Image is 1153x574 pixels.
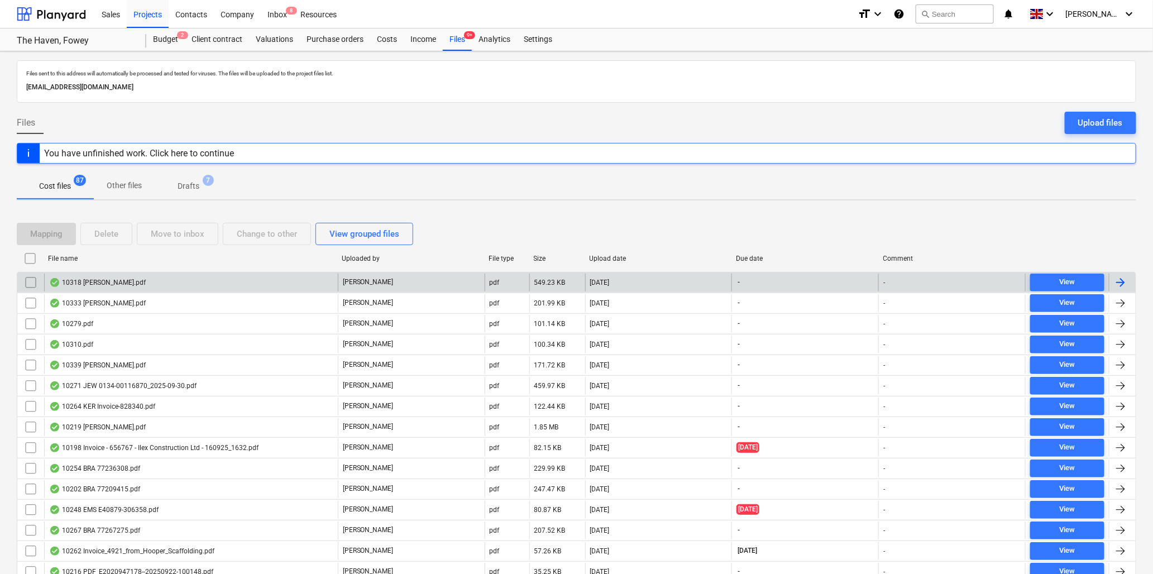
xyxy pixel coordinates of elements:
[404,28,443,51] a: Income
[1030,439,1104,457] button: View
[736,463,741,473] span: -
[534,547,562,555] div: 57.26 KB
[883,361,885,369] div: -
[883,299,885,307] div: -
[490,423,500,431] div: pdf
[1030,460,1104,477] button: View
[343,525,394,535] p: [PERSON_NAME]
[883,465,885,472] div: -
[534,361,566,369] div: 171.72 KB
[178,180,199,192] p: Drafts
[736,401,741,411] span: -
[534,299,566,307] div: 201.99 KB
[1030,274,1104,291] button: View
[1030,542,1104,560] button: View
[736,504,759,515] span: [DATE]
[490,547,500,555] div: pdf
[343,505,394,514] p: [PERSON_NAME]
[736,484,741,494] span: -
[517,28,559,51] div: Settings
[300,28,370,51] div: Purchase orders
[343,463,394,473] p: [PERSON_NAME]
[146,28,185,51] a: Budget2
[871,7,884,21] i: keyboard_arrow_down
[1078,116,1123,130] div: Upload files
[534,527,566,534] div: 207.52 KB
[343,484,394,494] p: [PERSON_NAME]
[1066,9,1122,18] span: [PERSON_NAME]
[489,255,525,262] div: File type
[534,485,566,493] div: 247.47 KB
[49,423,60,432] div: OCR finished
[883,403,885,410] div: -
[883,423,885,431] div: -
[26,70,1127,77] p: Files sent to this address will automatically be processed and tested for viruses. The files will...
[343,360,394,370] p: [PERSON_NAME]
[534,465,566,472] div: 229.99 KB
[590,279,610,286] div: [DATE]
[342,255,480,262] div: Uploaded by
[39,180,71,192] p: Cost files
[490,279,500,286] div: pdf
[49,547,214,556] div: 10262 Invoice_4921_from_Hooper_Scaffolding.pdf
[1059,503,1075,516] div: View
[1123,7,1136,21] i: keyboard_arrow_down
[107,180,142,192] p: Other files
[1059,358,1075,371] div: View
[146,28,185,51] div: Budget
[17,116,35,130] span: Files
[49,443,60,452] div: OCR finished
[736,339,741,349] span: -
[49,361,60,370] div: OCR finished
[490,485,500,493] div: pdf
[343,381,394,390] p: [PERSON_NAME]
[49,319,93,328] div: 10279.pdf
[49,443,259,452] div: 10198 Invoice - 656767 - Ilex Construction Ltd - 160925_1632.pdf
[185,28,249,51] div: Client contract
[370,28,404,51] a: Costs
[883,279,885,286] div: -
[49,278,60,287] div: OCR finished
[343,278,394,287] p: [PERSON_NAME]
[883,382,885,390] div: -
[49,381,60,390] div: OCR finished
[1059,379,1075,392] div: View
[49,464,60,473] div: OCR finished
[1030,336,1104,353] button: View
[534,506,562,514] div: 80.87 KB
[590,403,610,410] div: [DATE]
[883,444,885,452] div: -
[1059,482,1075,495] div: View
[443,28,472,51] div: Files
[534,444,562,452] div: 82.15 KB
[1003,7,1014,21] i: notifications
[49,340,60,349] div: OCR finished
[736,319,741,328] span: -
[343,298,394,308] p: [PERSON_NAME]
[590,255,728,262] div: Upload date
[1030,501,1104,519] button: View
[590,320,610,328] div: [DATE]
[49,485,60,494] div: OCR finished
[49,547,60,556] div: OCR finished
[590,341,610,348] div: [DATE]
[249,28,300,51] a: Valuations
[1030,398,1104,415] button: View
[74,175,86,186] span: 87
[534,255,581,262] div: Size
[736,381,741,390] span: -
[343,339,394,349] p: [PERSON_NAME]
[490,341,500,348] div: pdf
[534,320,566,328] div: 101.14 KB
[883,506,885,514] div: -
[343,319,394,328] p: [PERSON_NAME]
[49,464,140,473] div: 10254 BRA 77236308.pdf
[534,423,559,431] div: 1.85 MB
[49,423,146,432] div: 10219 [PERSON_NAME].pdf
[590,382,610,390] div: [DATE]
[883,255,1021,262] div: Comment
[883,341,885,348] div: -
[329,227,399,241] div: View grouped files
[1030,418,1104,436] button: View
